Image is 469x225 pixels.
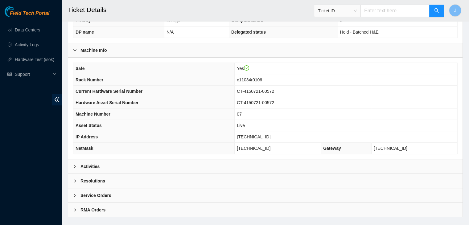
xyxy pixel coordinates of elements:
[244,65,249,71] span: check-circle
[73,208,77,212] span: right
[76,100,138,105] span: Hardware Asset Serial Number
[76,30,94,35] span: DP name
[76,112,110,117] span: Machine Number
[73,48,77,52] span: right
[360,5,430,17] input: Enter text here...
[5,6,31,17] img: Akamai Technologies
[80,178,105,184] b: Resolutions
[68,203,463,217] div: RMA Orders
[237,66,249,71] span: Yes
[68,188,463,202] div: Service Orders
[76,146,93,151] span: NetMask
[374,146,407,151] span: [TECHNICAL_ID]
[76,134,98,139] span: IP Address
[237,134,270,139] span: [TECHNICAL_ID]
[237,89,274,94] span: CT-4150721-00572
[237,112,242,117] span: 07
[52,94,62,105] span: double-left
[7,72,12,76] span: read
[73,165,77,168] span: right
[73,179,77,183] span: right
[340,30,379,35] span: Hold - Batched H&E
[10,10,49,16] span: Field Tech Portal
[237,100,274,105] span: CT-4150721-00572
[434,8,439,14] span: search
[5,11,49,19] a: Akamai TechnologiesField Tech Portal
[323,146,341,151] span: Gateway
[80,47,107,54] b: Machine Info
[15,27,40,32] a: Data Centers
[76,77,103,82] span: Rack Number
[231,30,266,35] span: Delegated status
[237,77,262,82] span: c11034r0106
[449,4,461,17] button: J
[15,42,39,47] a: Activity Logs
[68,159,463,174] div: Activities
[15,68,51,80] span: Support
[80,163,100,170] b: Activities
[68,43,463,57] div: Machine Info
[237,146,270,151] span: [TECHNICAL_ID]
[68,174,463,188] div: Resolutions
[318,6,357,15] span: Ticket ID
[76,123,102,128] span: Asset Status
[454,7,456,14] span: J
[73,194,77,197] span: right
[167,30,174,35] span: N/A
[237,123,245,128] span: Live
[76,89,142,94] span: Current Hardware Serial Number
[80,207,105,213] b: RMA Orders
[429,5,444,17] button: search
[76,66,85,71] span: Safe
[80,192,111,199] b: Service Orders
[15,57,54,62] a: Hardware Test (isok)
